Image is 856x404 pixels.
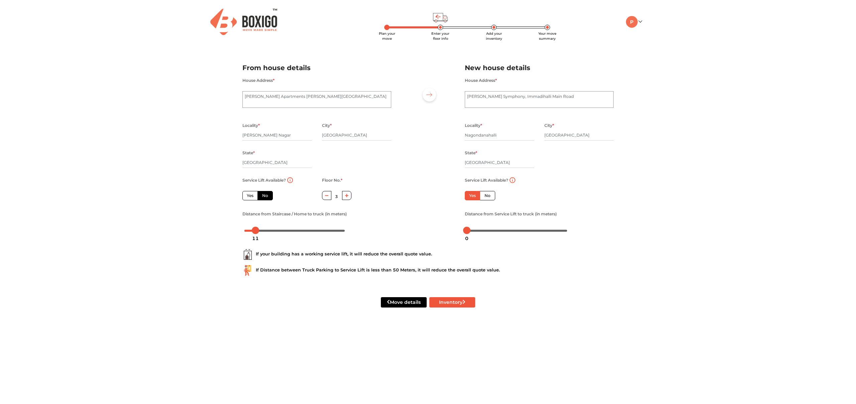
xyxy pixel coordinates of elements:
label: State [465,149,477,157]
img: ... [242,265,253,276]
img: ... [242,249,253,260]
label: City [544,121,554,130]
div: If Distance between Truck Parking to Service Lift is less than 50 Meters, it will reduce the over... [242,265,614,276]
label: House Address [242,76,275,85]
label: Locality [465,121,482,130]
button: Move details [381,297,427,308]
span: Enter your floor info [431,31,449,41]
label: House Address [465,76,497,85]
span: Add your inventory [486,31,502,41]
label: No [480,191,495,200]
img: Boxigo [210,9,277,35]
label: No [257,191,273,200]
label: Distance from Staircase / Home to truck (in meters) [242,210,347,218]
label: City [322,121,332,130]
label: Service Lift Available? [465,176,508,185]
span: Plan your move [379,31,395,41]
h2: New house details [465,62,614,73]
label: Locality [242,121,260,130]
button: Inventory [429,297,475,308]
textarea: [PERSON_NAME] Apartments [PERSON_NAME][GEOGRAPHIC_DATA] [242,91,391,108]
label: Yes [242,191,258,200]
h2: From house details [242,62,391,73]
label: Service Lift Available? [242,176,286,185]
div: 11 [249,233,261,244]
label: Distance from Service Lift to truck (in meters) [465,210,557,218]
label: Floor No. [322,176,342,185]
div: 0 [462,233,471,244]
span: Your move summary [538,31,556,41]
div: If your building has a working service lift, it will reduce the overall quote value. [242,249,614,260]
label: State [242,149,255,157]
label: Yes [465,191,480,200]
textarea: [PERSON_NAME] Symphony, Immadihalli Main Road [465,91,614,108]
